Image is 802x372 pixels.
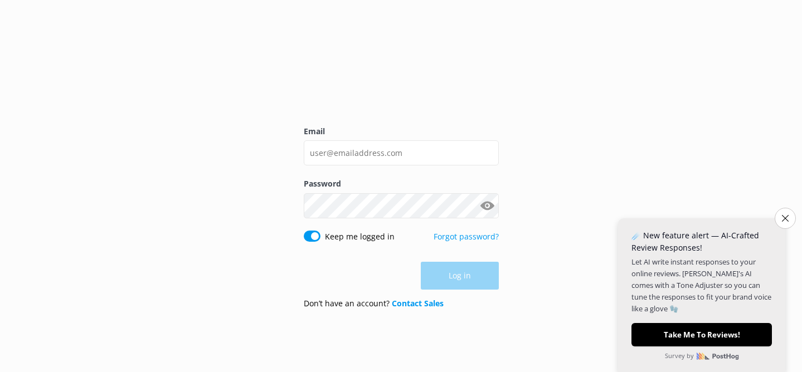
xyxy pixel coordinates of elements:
button: Show password [477,194,499,217]
label: Keep me logged in [325,231,395,243]
a: Contact Sales [392,298,444,309]
a: Forgot password? [434,231,499,242]
input: user@emailaddress.com [304,140,499,165]
p: Don’t have an account? [304,297,444,310]
label: Password [304,178,499,190]
label: Email [304,125,499,138]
